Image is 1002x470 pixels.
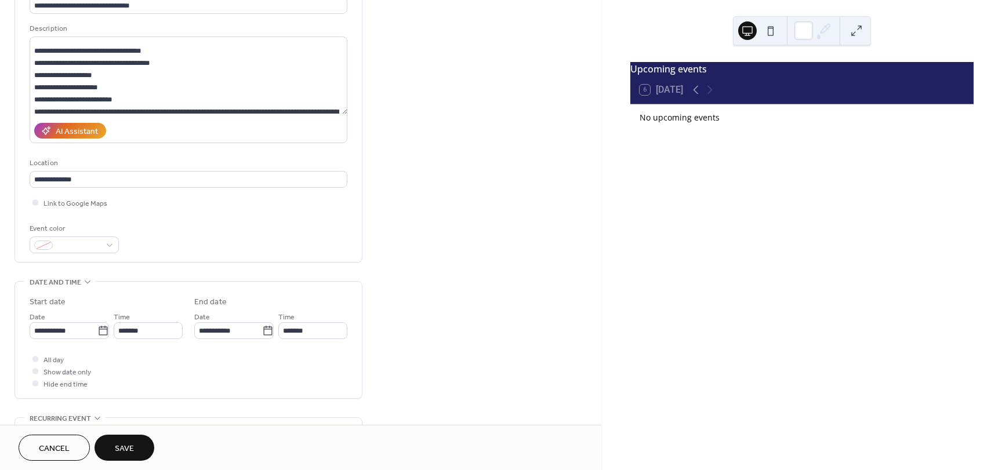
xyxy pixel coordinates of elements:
[30,157,345,169] div: Location
[39,443,70,455] span: Cancel
[114,311,130,323] span: Time
[30,276,81,289] span: Date and time
[194,296,227,308] div: End date
[640,111,964,123] div: No upcoming events
[115,443,134,455] span: Save
[43,354,64,366] span: All day
[19,435,90,461] button: Cancel
[43,366,91,378] span: Show date only
[30,296,66,308] div: Start date
[30,223,117,235] div: Event color
[95,435,154,461] button: Save
[43,198,107,210] span: Link to Google Maps
[30,413,91,425] span: Recurring event
[30,23,345,35] div: Description
[43,378,88,391] span: Hide end time
[56,126,98,138] div: AI Assistant
[34,123,106,139] button: AI Assistant
[630,62,974,76] div: Upcoming events
[30,311,45,323] span: Date
[278,311,295,323] span: Time
[194,311,210,323] span: Date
